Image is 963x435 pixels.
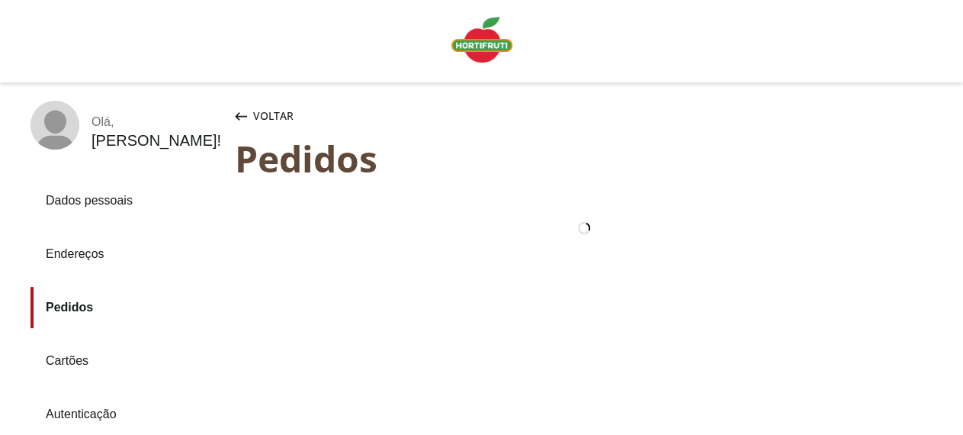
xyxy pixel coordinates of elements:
[30,234,223,275] a: Endereços
[451,17,512,63] img: Logo
[30,394,223,435] a: Autenticação
[235,137,933,179] div: Pedidos
[445,11,518,72] a: Logo
[232,101,297,131] button: Voltar
[91,115,221,129] div: Olá ,
[578,222,590,234] img: loader
[91,132,221,150] div: [PERSON_NAME] !
[30,287,223,328] a: Pedidos
[253,108,294,124] span: Voltar
[30,340,223,382] a: Cartões
[30,180,223,221] a: Dados pessoais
